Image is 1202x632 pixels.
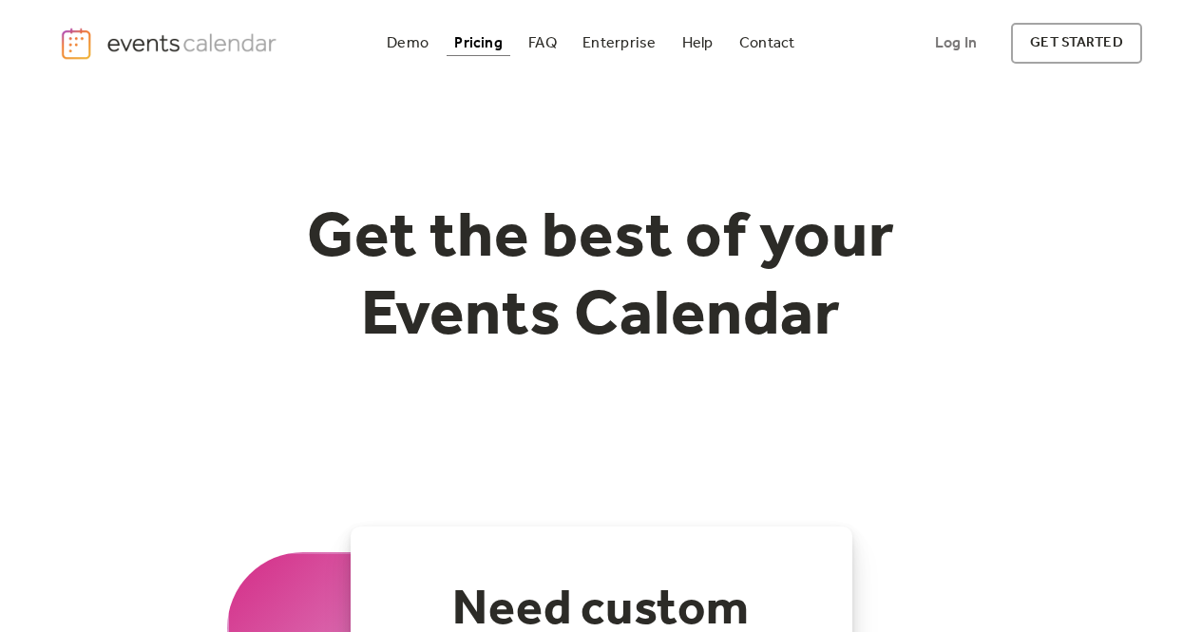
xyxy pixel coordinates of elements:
div: Enterprise [582,38,656,48]
div: Demo [387,38,429,48]
a: Enterprise [575,30,663,56]
a: Log In [916,23,996,64]
a: Contact [732,30,803,56]
h1: Get the best of your Events Calendar [237,201,966,355]
a: Pricing [447,30,510,56]
a: FAQ [521,30,564,56]
a: Help [675,30,721,56]
div: Help [682,38,714,48]
div: FAQ [528,38,557,48]
a: Demo [379,30,436,56]
div: Contact [739,38,795,48]
div: Pricing [454,38,503,48]
a: get started [1011,23,1141,64]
